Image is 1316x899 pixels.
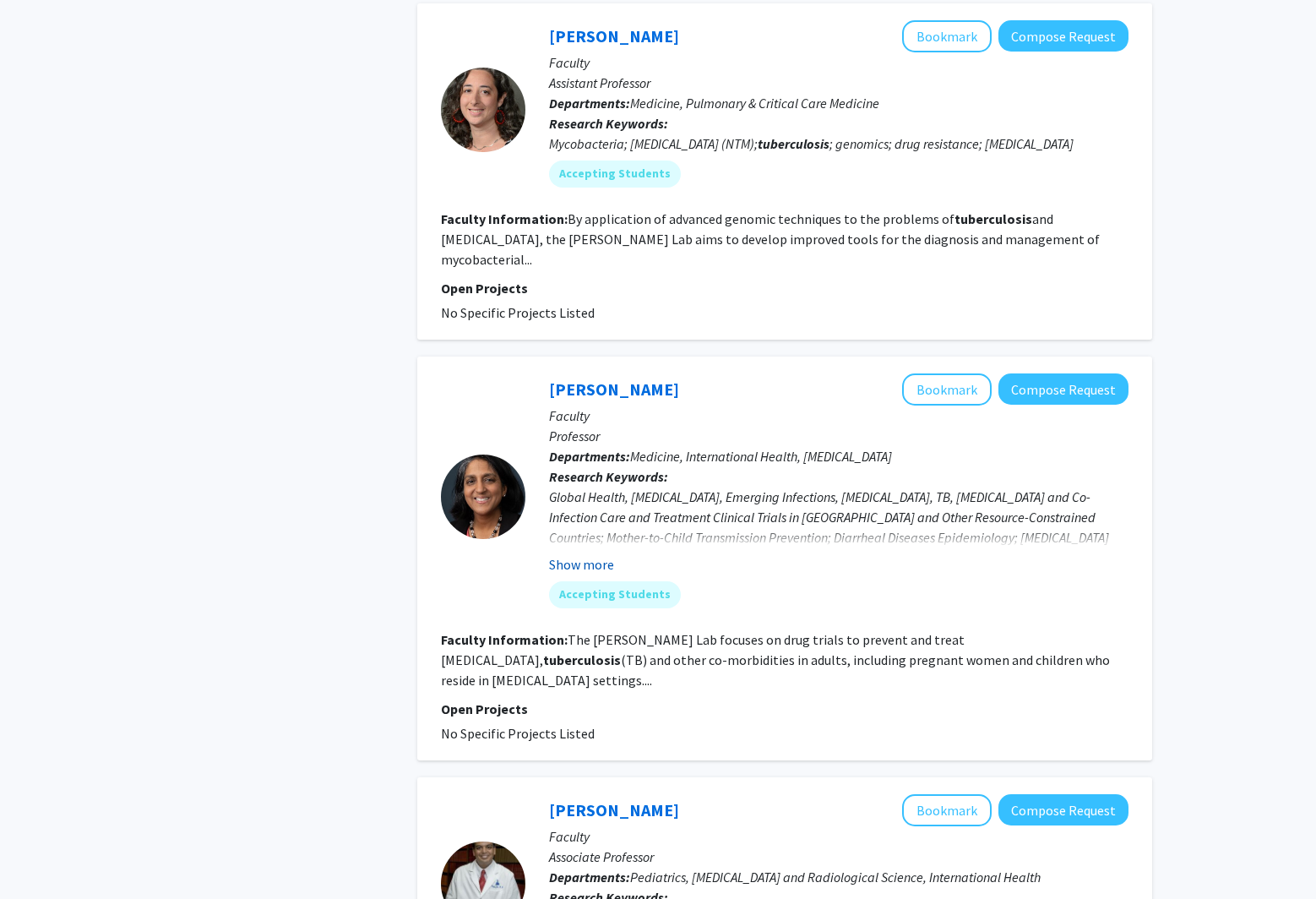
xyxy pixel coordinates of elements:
b: Faculty Information: [441,631,568,648]
p: Faculty [549,406,1128,426]
mat-chip: Accepting Students [549,161,681,188]
fg-read-more: The [PERSON_NAME] Lab focuses on drug trials to prevent and treat [MEDICAL_DATA], (TB) and other ... [441,631,1110,689]
span: Medicine, International Health, [MEDICAL_DATA] [630,448,892,465]
b: tuberculosis [954,210,1032,227]
button: Compose Request to Keira Cohen [998,20,1128,52]
p: Assistant Professor [549,73,1128,93]
p: Open Projects [441,278,1128,298]
p: Associate Professor [549,847,1128,867]
button: Add Amita Gupta to Bookmarks [902,373,992,406]
mat-chip: Accepting Students [549,581,681,608]
p: Open Projects [441,699,1128,719]
p: Faculty [549,826,1128,847]
a: [PERSON_NAME] [549,799,679,820]
b: Research Keywords: [549,115,668,132]
iframe: Chat [13,823,72,886]
span: No Specific Projects Listed [441,304,595,321]
button: Compose Request to Sanjay Jain [998,794,1128,825]
span: No Specific Projects Listed [441,725,595,742]
button: Show more [549,554,614,575]
span: Pediatrics, [MEDICAL_DATA] and Radiological Science, International Health [630,869,1041,885]
button: Add Keira Cohen to Bookmarks [902,20,992,52]
button: Compose Request to Amita Gupta [998,373,1128,405]
div: Global Health, [MEDICAL_DATA], Emerging Infections, [MEDICAL_DATA], TB, [MEDICAL_DATA] and Co-Inf... [549,487,1128,568]
button: Add Sanjay Jain to Bookmarks [902,794,992,826]
p: Faculty [549,52,1128,73]
span: Medicine, Pulmonary & Critical Care Medicine [630,95,879,112]
b: Faculty Information: [441,210,568,227]
b: Departments: [549,95,630,112]
b: Research Keywords: [549,468,668,485]
b: tuberculosis [543,651,621,668]
a: [PERSON_NAME] [549,25,679,46]
b: Departments: [549,869,630,885]
fg-read-more: By application of advanced genomic techniques to the problems of and [MEDICAL_DATA], the [PERSON_... [441,210,1100,268]
a: [PERSON_NAME] [549,379,679,400]
b: tuberculosis [758,135,829,152]
b: Departments: [549,448,630,465]
p: Professor [549,426,1128,446]
div: Mycobacteria; [MEDICAL_DATA] (NTM); ; genomics; drug resistance; [MEDICAL_DATA] [549,133,1128,154]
